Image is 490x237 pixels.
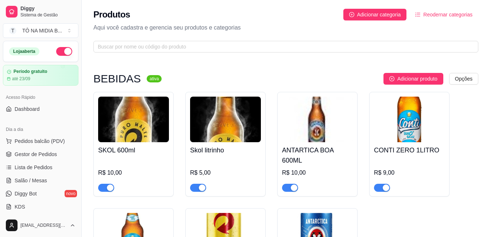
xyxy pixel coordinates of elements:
span: Adicionar categoria [357,11,401,19]
span: [EMAIL_ADDRESS][DOMAIN_NAME] [20,222,67,228]
span: KDS [15,203,25,210]
span: T [9,27,16,34]
a: Salão / Mesas [3,175,78,186]
a: DiggySistema de Gestão [3,3,78,20]
a: Gestor de Pedidos [3,148,78,160]
div: TÔ NA MIDIA B ... [22,27,62,34]
h2: Produtos [93,9,130,20]
button: Pedidos balcão (PDV) [3,135,78,147]
span: Gestor de Pedidos [15,151,57,158]
h4: ANTARTICA BOA 600ML [282,145,353,166]
span: Diggy Bot [15,190,37,197]
img: product-image [374,97,445,142]
img: product-image [282,97,353,142]
h4: CONTI ZERO 1LITRO [374,145,445,155]
input: Buscar por nome ou código do produto [98,43,468,51]
span: ordered-list [415,12,420,17]
span: Diggy [20,5,76,12]
div: Acesso Rápido [3,92,78,103]
h4: SKOL 600ml [98,145,169,155]
article: até 23/09 [12,76,30,82]
p: Aqui você cadastra e gerencia seu produtos e categorias [93,23,478,32]
a: Dashboard [3,103,78,115]
span: Lista de Pedidos [15,164,53,171]
span: Adicionar produto [397,75,437,83]
a: Período gratuitoaté 23/09 [3,65,78,86]
div: R$ 5,00 [190,168,261,177]
h3: BEBIDAS [93,74,141,83]
button: Select a team [3,23,78,38]
span: Opções [455,75,472,83]
span: Pedidos balcão (PDV) [15,137,65,145]
span: Salão / Mesas [15,177,47,184]
a: KDS [3,201,78,213]
button: Reodernar categorias [409,9,478,20]
span: Dashboard [15,105,40,113]
img: product-image [190,97,261,142]
button: Adicionar produto [383,73,443,85]
a: Diggy Botnovo [3,188,78,199]
div: R$ 9,00 [374,168,445,177]
button: Alterar Status [56,47,72,56]
img: product-image [98,97,169,142]
div: Dia a dia [3,124,78,135]
button: [EMAIL_ADDRESS][DOMAIN_NAME] [3,217,78,234]
span: Reodernar categorias [423,11,472,19]
span: plus-circle [349,12,354,17]
a: Lista de Pedidos [3,162,78,173]
sup: ativa [147,75,162,82]
div: Loja aberta [9,47,39,55]
span: plus-circle [389,76,394,81]
span: Sistema de Gestão [20,12,76,18]
button: Adicionar categoria [343,9,407,20]
h4: Skol litrinho [190,145,261,155]
article: Período gratuito [13,69,47,74]
div: R$ 10,00 [98,168,169,177]
button: Opções [449,73,478,85]
div: R$ 10,00 [282,168,353,177]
